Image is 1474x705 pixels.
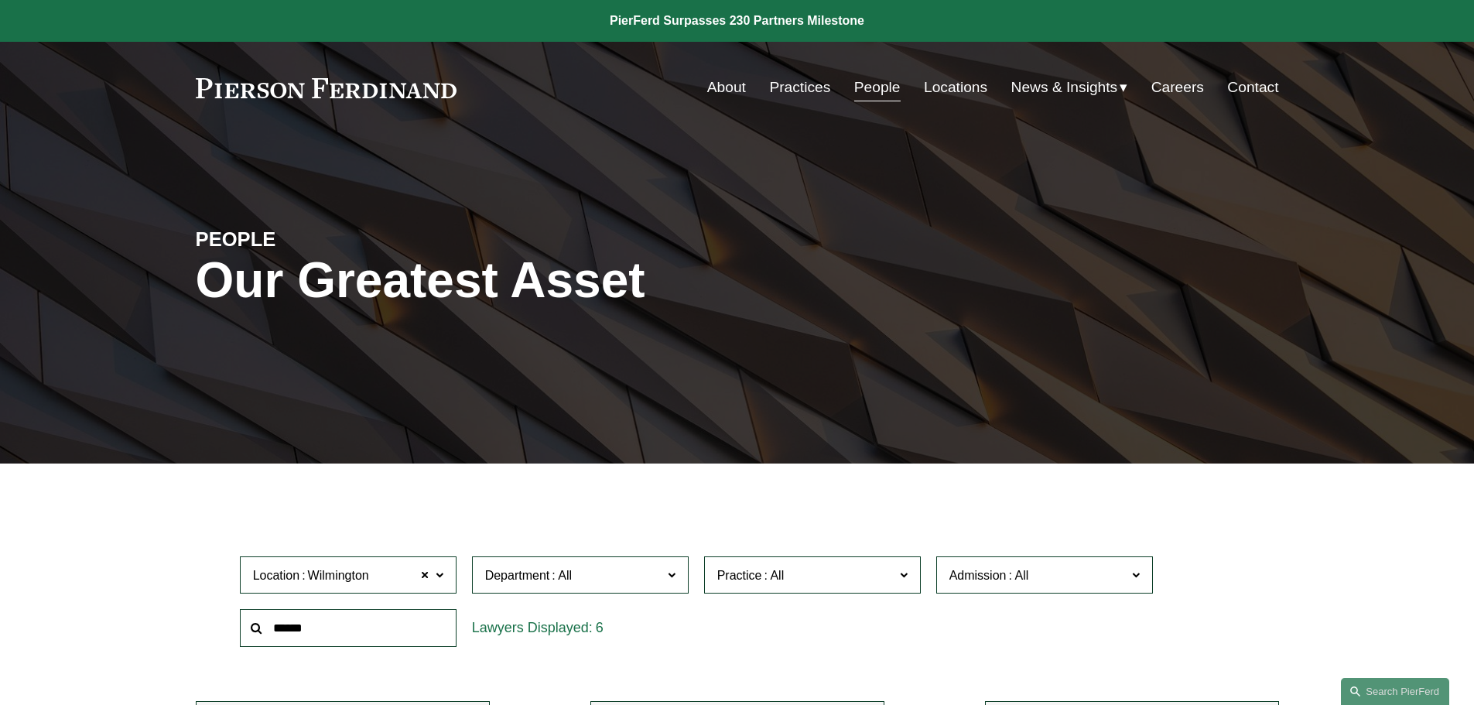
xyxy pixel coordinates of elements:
a: Search this site [1341,678,1449,705]
a: Locations [924,73,987,102]
a: folder dropdown [1011,73,1128,102]
a: People [854,73,901,102]
span: 6 [596,620,604,635]
h1: Our Greatest Asset [196,252,918,309]
a: Careers [1151,73,1204,102]
a: About [707,73,746,102]
span: Wilmington [308,566,369,586]
h4: PEOPLE [196,227,467,252]
span: Admission [949,569,1007,582]
span: Practice [717,569,762,582]
span: Location [253,569,300,582]
a: Practices [769,73,830,102]
span: News & Insights [1011,74,1118,101]
span: Department [485,569,550,582]
a: Contact [1227,73,1278,102]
